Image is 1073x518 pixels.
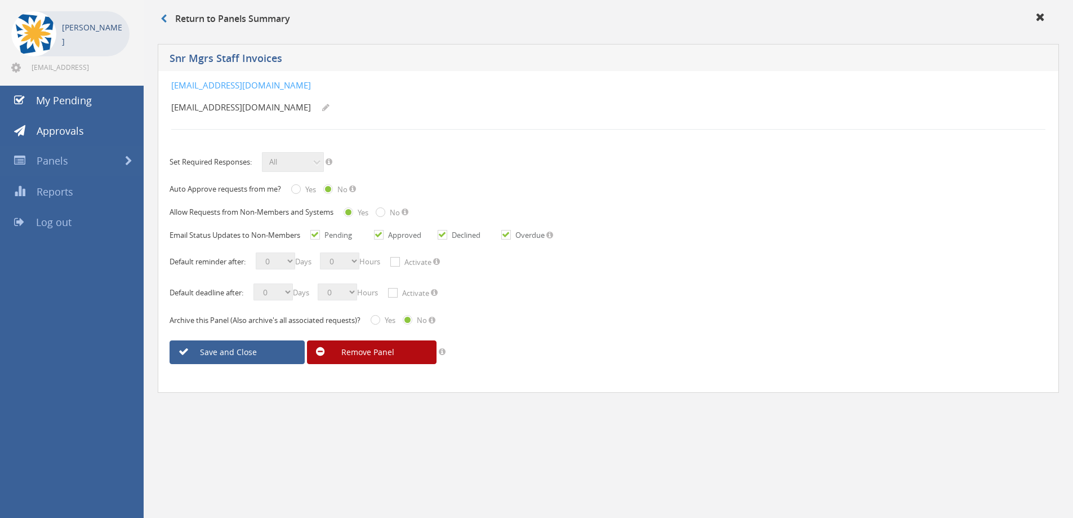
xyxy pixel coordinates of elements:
[37,185,73,198] span: Reports
[32,63,127,72] span: [EMAIL_ADDRESS][DOMAIN_NAME]
[385,230,421,241] label: Approved
[171,79,311,91] a: [EMAIL_ADDRESS][DOMAIN_NAME]
[170,207,333,217] span: Allow Requests from Non-Members and Systems
[36,215,72,229] span: Log out
[171,103,900,112] h4: [EMAIL_ADDRESS][DOMAIN_NAME]
[414,315,427,326] label: No
[449,230,480,241] label: Declined
[170,340,305,364] a: Save and Close
[37,154,68,167] span: Panels
[387,207,400,219] label: No
[307,340,437,364] a: Remove Panel
[170,315,360,325] span: Archive this Panel (Also archive's all associated requests)?
[37,124,84,138] span: Approvals
[355,207,368,219] label: Yes
[170,184,281,194] span: Auto Approve requests from me?
[170,256,246,267] p: Default reminder after:
[256,256,380,267] span: Days Hours
[513,230,545,241] label: Overdue
[170,53,786,67] h5: Snr Mgrs Staff Invoices
[402,257,431,268] label: Activate
[302,184,316,196] label: Yes
[170,230,300,240] span: Email Status Updates to Non-Members
[170,157,252,167] p: Set Required Responses:
[62,20,124,48] p: [PERSON_NAME]
[399,288,429,299] label: Activate
[170,287,243,298] p: Default deadline after:
[253,287,378,298] span: Days Hours
[36,94,92,107] span: My Pending
[322,230,352,241] label: Pending
[335,184,348,196] label: No
[161,14,290,24] h3: Return to Panels Summary
[382,315,395,326] label: Yes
